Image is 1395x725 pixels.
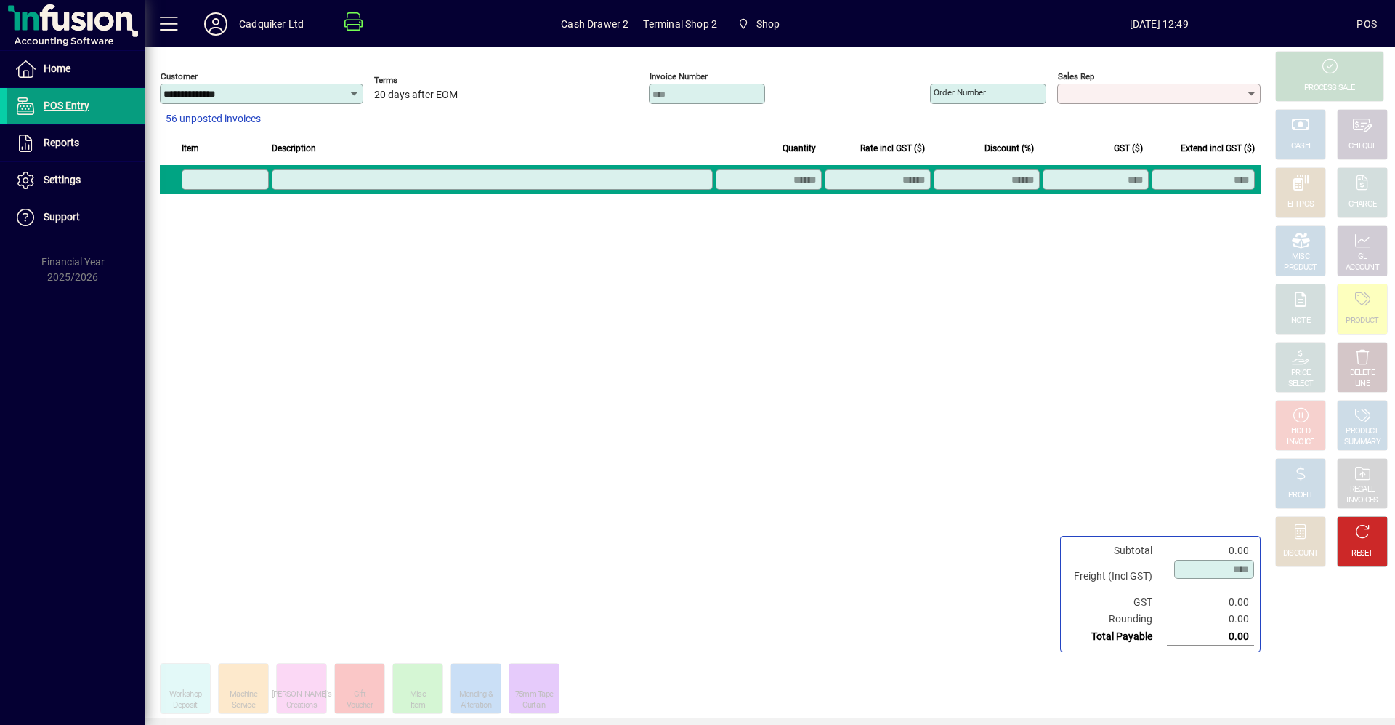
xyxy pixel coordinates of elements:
[1348,199,1377,210] div: CHARGE
[783,140,816,156] span: Quantity
[1346,426,1378,437] div: PRODUCT
[756,12,780,36] span: Shop
[374,89,458,101] span: 20 days after EOM
[193,11,239,37] button: Profile
[1181,140,1255,156] span: Extend incl GST ($)
[1167,542,1254,559] td: 0.00
[1351,548,1373,559] div: RESET
[410,689,426,700] div: Misc
[961,12,1356,36] span: [DATE] 12:49
[1346,316,1378,327] div: PRODUCT
[1067,628,1167,646] td: Total Payable
[1067,611,1167,628] td: Rounding
[44,211,80,223] span: Support
[7,125,145,161] a: Reports
[1283,548,1318,559] div: DISCOUNT
[459,689,493,700] div: Mending &
[173,700,197,711] div: Deposit
[1067,542,1167,559] td: Subtotal
[1167,611,1254,628] td: 0.00
[1291,316,1310,327] div: NOTE
[934,87,986,97] mat-label: Order number
[1291,426,1310,437] div: HOLD
[1067,559,1167,594] td: Freight (Incl GST)
[374,76,461,85] span: Terms
[161,71,198,81] mat-label: Customer
[7,199,145,236] a: Support
[1291,368,1311,379] div: PRICE
[411,700,425,711] div: Item
[182,140,199,156] span: Item
[272,689,332,700] div: [PERSON_NAME]'s
[461,700,491,711] div: Alteration
[232,700,255,711] div: Service
[1167,628,1254,646] td: 0.00
[1284,263,1317,273] div: PRODUCT
[1288,490,1313,501] div: PROFIT
[1348,141,1376,152] div: CHEQUE
[347,700,373,711] div: Voucher
[1287,437,1314,448] div: INVOICE
[643,12,717,36] span: Terminal Shop 2
[160,106,267,132] button: 56 unposted invoices
[7,51,145,87] a: Home
[1058,71,1094,81] mat-label: Sales rep
[1067,594,1167,611] td: GST
[522,700,545,711] div: Curtain
[44,63,70,74] span: Home
[984,140,1034,156] span: Discount (%)
[166,111,261,127] span: 56 unposted invoices
[1346,495,1378,506] div: INVOICES
[561,12,628,36] span: Cash Drawer 2
[354,689,365,700] div: Gift
[650,71,708,81] mat-label: Invoice number
[1292,252,1309,263] div: MISC
[732,11,785,37] span: Shop
[272,140,316,156] span: Description
[169,689,201,700] div: Workshop
[515,689,554,700] div: 75mm Tape
[1350,484,1375,495] div: RECALL
[1287,199,1314,210] div: EFTPOS
[1167,594,1254,611] td: 0.00
[1350,368,1375,379] div: DELETE
[1358,252,1367,263] div: GL
[1356,12,1377,36] div: POS
[1288,379,1314,390] div: SELECT
[7,162,145,199] a: Settings
[1304,83,1355,94] div: PROCESS SALE
[44,174,81,185] span: Settings
[1355,379,1370,390] div: LINE
[1344,437,1380,448] div: SUMMARY
[1346,263,1379,273] div: ACCOUNT
[44,137,79,148] span: Reports
[286,700,317,711] div: Creations
[860,140,925,156] span: Rate incl GST ($)
[230,689,257,700] div: Machine
[1114,140,1143,156] span: GST ($)
[1291,141,1310,152] div: CASH
[44,100,89,111] span: POS Entry
[239,12,304,36] div: Cadquiker Ltd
